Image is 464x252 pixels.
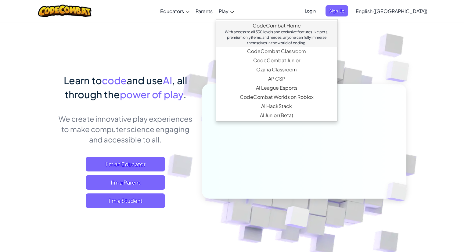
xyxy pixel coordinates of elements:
[86,175,165,190] a: I'm a Parent
[160,8,184,14] span: Educators
[192,3,216,19] a: Parents
[222,29,331,46] div: With access to all 530 levels and exclusive features like pets, premium only items, and heroes, a...
[120,88,183,100] span: power of play
[216,92,337,102] a: CodeCombat Worlds on RobloxThis MMORPG teaches Lua coding and provides a real-world platform to c...
[216,102,337,111] a: AI HackStackThe first generative AI companion tool specifically crafted for those new to AI with ...
[58,113,193,145] p: We create innovative play experiences to make computer science engaging and accessible to all.
[216,56,337,65] a: CodeCombat JuniorOur flagship K-5 curriculum features a progression of learning levels that teach...
[38,5,92,17] img: CodeCombat logo
[216,21,337,47] a: CodeCombat HomeWith access to all 530 levels and exclusive features like pets, premium only items...
[216,3,237,19] a: Play
[86,157,165,171] a: I'm an Educator
[326,5,348,16] button: Sign Up
[216,65,337,74] a: Ozaria ClassroomAn enchanting narrative coding adventure that establishes the fundamentals of com...
[373,46,426,97] img: Overlap cubes
[216,74,337,83] a: AP CSPEndorsed by the College Board, our AP CSP curriculum provides game-based and turnkey tools ...
[163,74,172,86] span: AI
[269,193,324,244] img: Overlap cubes
[216,47,337,56] a: CodeCombat Classroom
[64,74,102,86] span: Learn to
[376,170,422,214] img: Overlap cubes
[219,8,228,14] span: Play
[216,83,337,92] a: AI League EsportsAn epic competitive coding esports platform that encourages creative programming...
[216,111,337,120] a: AI Junior (Beta)Introduces multimodal generative AI in a simple and intuitive platform designed s...
[157,3,192,19] a: Educators
[102,74,127,86] span: code
[356,8,427,14] span: English ([GEOGRAPHIC_DATA])
[86,193,165,208] button: I'm a Student
[183,88,186,100] span: .
[301,5,319,16] button: Login
[353,3,430,19] a: English ([GEOGRAPHIC_DATA])
[127,74,163,86] span: and use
